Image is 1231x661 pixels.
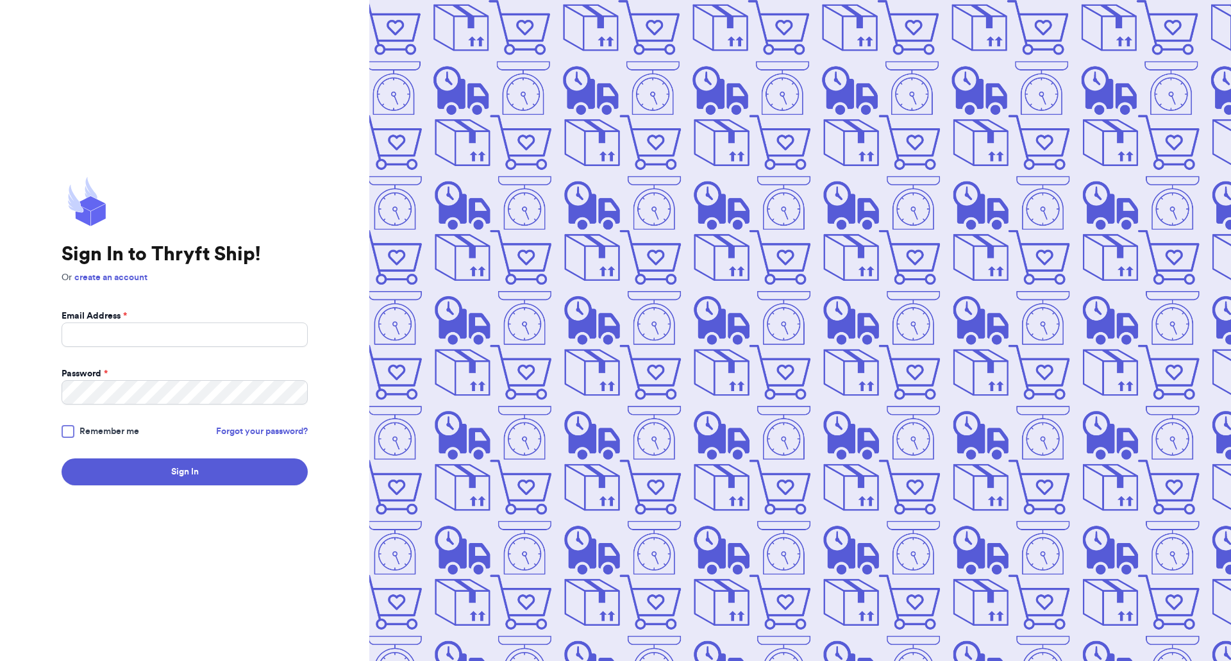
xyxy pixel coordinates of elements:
span: Remember me [80,425,139,438]
p: Or [62,271,308,284]
button: Sign In [62,458,308,485]
a: create an account [74,273,147,282]
label: Password [62,367,108,380]
h1: Sign In to Thryft Ship! [62,243,308,266]
label: Email Address [62,310,127,322]
a: Forgot your password? [216,425,308,438]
